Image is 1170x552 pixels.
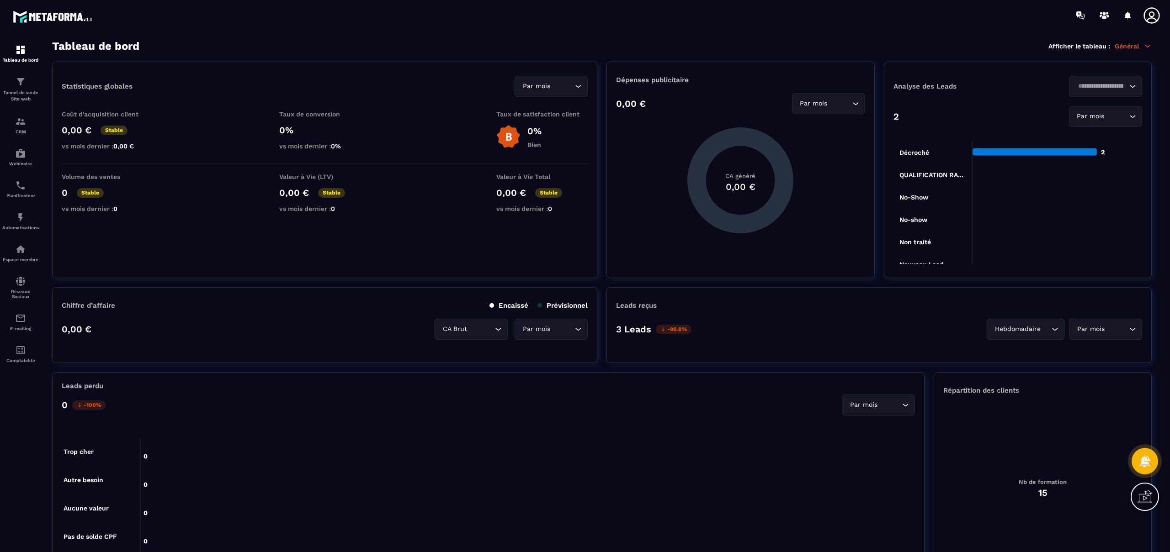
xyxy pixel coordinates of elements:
[15,180,26,191] img: scheduler
[15,212,26,223] img: automations
[64,476,103,484] tspan: Autre besoin
[2,58,39,63] p: Tableau de bord
[2,306,39,338] a: emailemailE-mailing
[515,76,588,97] div: Search for option
[535,188,562,198] p: Stable
[318,188,345,198] p: Stable
[2,269,39,306] a: social-networksocial-networkRéseaux Sociaux
[62,142,153,150] p: vs mois dernier :
[848,400,879,410] span: Par mois
[64,533,117,540] tspan: Pas de solde CPF
[489,301,528,310] p: Encaissé
[2,289,39,299] p: Réseaux Sociaux
[64,448,94,455] tspan: Trop cher
[496,173,588,180] p: Valeur à Vie Total
[515,319,588,340] div: Search for option
[552,81,573,91] input: Search for option
[101,126,128,135] p: Stable
[893,111,899,122] p: 2
[15,345,26,356] img: accountant
[899,238,931,246] tspan: Non traité
[548,205,552,212] span: 0
[435,319,508,340] div: Search for option
[943,386,1142,394] p: Répartition des clients
[1069,319,1142,340] div: Search for option
[62,187,68,198] p: 0
[527,141,542,148] p: Bien
[792,93,865,114] div: Search for option
[552,324,573,334] input: Search for option
[331,205,335,212] span: 0
[279,110,371,118] p: Taux de conversion
[62,301,115,310] p: Chiffre d’affaire
[1042,324,1049,334] input: Search for option
[62,400,68,410] p: 0
[842,394,915,415] div: Search for option
[279,187,309,198] p: 0,00 €
[1075,111,1106,121] span: Par mois
[879,400,900,410] input: Search for option
[15,76,26,87] img: formation
[1075,81,1127,91] input: Search for option
[62,82,133,90] p: Statistiques globales
[616,76,865,84] p: Dépenses publicitaire
[521,324,552,334] span: Par mois
[2,37,39,69] a: formationformationTableau de bord
[2,237,39,269] a: automationsautomationsEspace membre
[993,324,1042,334] span: Hebdomadaire
[62,324,91,335] p: 0,00 €
[2,358,39,363] p: Comptabilité
[2,326,39,331] p: E-mailing
[64,505,109,512] tspan: Aucune valeur
[15,44,26,55] img: formation
[72,400,106,410] p: -100%
[899,194,929,201] tspan: No-Show
[521,81,552,91] span: Par mois
[496,205,588,212] p: vs mois dernier :
[279,125,371,136] p: 0%
[62,382,103,390] p: Leads perdu
[1075,324,1106,334] span: Par mois
[77,188,104,198] p: Stable
[2,257,39,262] p: Espace membre
[830,99,850,109] input: Search for option
[2,69,39,109] a: formationformationTunnel de vente Site web
[2,89,39,102] p: Tunnel de vente Site web
[2,173,39,205] a: schedulerschedulerPlanificateur
[899,261,944,268] tspan: Nouveau Lead
[52,40,139,53] h3: Tableau de bord
[1106,111,1127,121] input: Search for option
[62,125,91,136] p: 0,00 €
[2,225,39,230] p: Automatisations
[2,338,39,370] a: accountantaccountantComptabilité
[1069,106,1142,127] div: Search for option
[441,324,469,334] span: CA Brut
[899,171,963,179] tspan: QUALIFICATION RA...
[1106,324,1127,334] input: Search for option
[1048,42,1110,50] p: Afficher le tableau :
[899,216,928,223] tspan: No-show
[113,205,117,212] span: 0
[15,148,26,159] img: automations
[1069,76,1142,97] div: Search for option
[331,142,341,150] span: 0%
[496,187,526,198] p: 0,00 €
[62,110,153,118] p: Coût d'acquisition client
[798,99,830,109] span: Par mois
[15,313,26,324] img: email
[496,125,521,149] img: b-badge-o.b3b20ee6.svg
[2,161,39,166] p: Webinaire
[113,142,134,150] span: 0,00 €
[469,324,493,334] input: Search for option
[2,129,39,134] p: CRM
[656,325,691,334] p: -98.8%
[2,193,39,198] p: Planificateur
[2,205,39,237] a: automationsautomationsAutomatisations
[893,82,1018,90] p: Analyse des Leads
[527,126,542,137] p: 0%
[13,8,95,25] img: logo
[899,149,929,156] tspan: Décroché
[616,98,646,109] p: 0,00 €
[15,244,26,255] img: automations
[2,109,39,141] a: formationformationCRM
